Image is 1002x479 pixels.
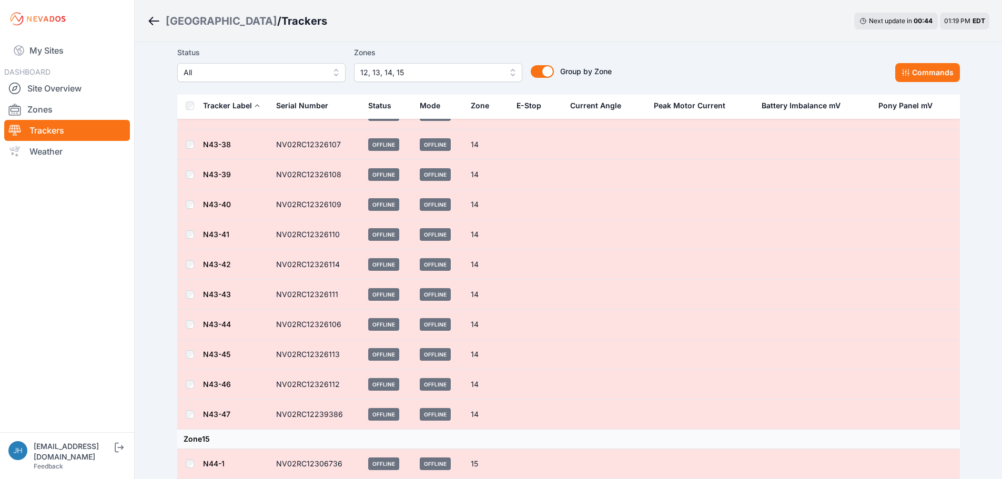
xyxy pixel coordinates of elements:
[270,190,362,220] td: NV02RC12326109
[270,130,362,160] td: NV02RC12326107
[270,449,362,479] td: NV02RC12306736
[517,100,541,111] div: E-Stop
[464,449,510,479] td: 15
[203,459,225,468] a: N44-1
[184,66,325,79] span: All
[420,168,451,181] span: Offline
[368,198,399,211] span: Offline
[368,457,399,470] span: Offline
[270,370,362,400] td: NV02RC12326112
[4,67,50,76] span: DASHBOARD
[895,63,960,82] button: Commands
[368,288,399,301] span: Offline
[203,260,231,269] a: N43-42
[4,38,130,63] a: My Sites
[420,457,451,470] span: Offline
[270,400,362,430] td: NV02RC12239386
[464,400,510,430] td: 14
[762,100,841,111] div: Battery Imbalance mV
[276,93,337,118] button: Serial Number
[203,350,230,359] a: N43-45
[354,63,522,82] button: 12, 13, 14, 15
[203,230,229,239] a: N43-41
[420,138,451,151] span: Offline
[270,280,362,310] td: NV02RC12326111
[368,100,391,111] div: Status
[270,220,362,250] td: NV02RC12326110
[4,141,130,162] a: Weather
[203,380,231,389] a: N43-46
[420,258,451,271] span: Offline
[203,200,231,209] a: N43-40
[471,93,498,118] button: Zone
[878,93,941,118] button: Pony Panel mV
[464,220,510,250] td: 14
[517,93,550,118] button: E-Stop
[464,340,510,370] td: 14
[464,130,510,160] td: 14
[420,93,449,118] button: Mode
[471,100,489,111] div: Zone
[464,250,510,280] td: 14
[420,198,451,211] span: Offline
[270,310,362,340] td: NV02RC12326106
[203,410,230,419] a: N43-47
[34,441,113,462] div: [EMAIL_ADDRESS][DOMAIN_NAME]
[203,290,231,299] a: N43-43
[570,100,621,111] div: Current Angle
[277,14,281,28] span: /
[276,100,328,111] div: Serial Number
[464,280,510,310] td: 14
[360,66,501,79] span: 12, 13, 14, 15
[368,378,399,391] span: Offline
[8,441,27,460] img: jhaberkorn@invenergy.com
[203,100,252,111] div: Tracker Label
[368,93,400,118] button: Status
[464,190,510,220] td: 14
[560,67,612,76] span: Group by Zone
[8,11,67,27] img: Nevados
[420,318,451,331] span: Offline
[4,78,130,99] a: Site Overview
[420,228,451,241] span: Offline
[869,17,912,25] span: Next update in
[570,93,630,118] button: Current Angle
[354,46,522,59] label: Zones
[203,140,231,149] a: N43-38
[878,100,933,111] div: Pony Panel mV
[368,228,399,241] span: Offline
[368,168,399,181] span: Offline
[914,17,933,25] div: 00 : 44
[368,138,399,151] span: Offline
[368,348,399,361] span: Offline
[464,310,510,340] td: 14
[368,258,399,271] span: Offline
[420,348,451,361] span: Offline
[973,17,985,25] span: EDT
[420,408,451,421] span: Offline
[944,17,970,25] span: 01:19 PM
[654,100,725,111] div: Peak Motor Current
[654,93,734,118] button: Peak Motor Current
[147,7,327,35] nav: Breadcrumb
[464,370,510,400] td: 14
[4,120,130,141] a: Trackers
[368,318,399,331] span: Offline
[203,170,231,179] a: N43-39
[166,14,277,28] a: [GEOGRAPHIC_DATA]
[34,462,63,470] a: Feedback
[281,14,327,28] h3: Trackers
[420,100,440,111] div: Mode
[203,320,231,329] a: N43-44
[464,160,510,190] td: 14
[177,430,960,449] td: Zone 15
[270,340,362,370] td: NV02RC12326113
[420,378,451,391] span: Offline
[4,99,130,120] a: Zones
[270,250,362,280] td: NV02RC12326114
[420,288,451,301] span: Offline
[762,93,849,118] button: Battery Imbalance mV
[270,160,362,190] td: NV02RC12326108
[177,46,346,59] label: Status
